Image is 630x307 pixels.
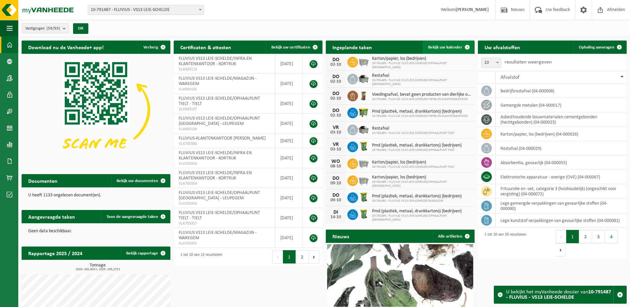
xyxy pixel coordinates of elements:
span: FLUVIUS-KLANTENKANTOOR [PERSON_NAME] [179,136,266,141]
img: WB-0140-HPE-BN-01 [358,90,369,101]
td: [DATE] [275,114,303,134]
count: (59/93) [46,26,60,31]
span: Bekijk uw kalender [428,45,462,50]
button: 2 [296,250,309,263]
button: Vestigingen(59/93) [22,23,69,33]
button: Next [556,243,566,256]
span: Ophaling aanvragen [579,45,614,50]
div: DI [329,210,342,215]
td: gemengde metalen (04-000017) [495,98,627,112]
h2: Download nu de Vanheede+ app! [22,41,110,53]
img: WB-5000-GAL-GY-01 [358,124,369,135]
td: elektronische apparatuur - overige (OVE) (04-000067) [495,170,627,184]
div: 03-10 [329,147,342,152]
h3: Tonnage [25,263,170,271]
td: absorbentia, gevaarlijk (04-000055) [495,155,627,170]
div: VR [329,142,342,147]
a: Bekijk uw kalender [423,41,474,54]
h2: Documenten [22,174,64,187]
td: restafval (04-000029) [495,141,627,155]
span: Vestigingen [25,24,60,34]
span: 2024: 165,004 t - 2025: 105,273 t [25,268,170,271]
span: Pmd (plastiek, metaal, drankkartons) (bedrijven) [372,109,468,114]
span: 10-791487 - FLUVIUS - VS13 LEIE-SCHELDE [88,5,204,15]
div: 1 tot 10 van 15 resultaten [177,250,222,264]
button: Verberg [138,41,170,54]
span: FLUVIUS VS13 LEIE-SCHELDE/INFRA EN KLANTENKANTOOR - KORTRIJK [179,56,252,66]
span: 10-791491 - FLUVIUS VS13 LEIE-SCHELDE/MAGAZIJN [372,199,462,203]
span: VLA903105 [179,87,270,92]
img: WB-0240-HPE-GN-50 [358,208,369,220]
div: DO [329,74,342,79]
span: FLUVIUS VS13 LEIE-SCHELDE/OPHAALPUNT TIELT - TIELT [179,210,260,221]
span: VLA703380 [179,141,270,147]
a: Toon de aangevraagde taken [101,210,170,223]
div: 03-10 [329,130,342,135]
td: frituurolie en -vet, categorie 3 (huishoudelijk) (ongeschikt voor vergisting) (04-000072) [495,184,627,199]
span: FLUVIUS VS13 LEIE-SCHELDE/OPHAALPUNT TIELT - TIELT [179,96,260,106]
span: 10-791493 - FLUVIUS VS13 LEIE-SCHELDE/OPHAALPUNT TIELT [372,165,455,169]
span: VLA903107 [179,107,270,112]
span: Restafval [372,126,455,131]
span: Karton/papier, los (bedrijven) [372,160,455,165]
span: VLA703357 [179,221,270,226]
span: Afvalstof [500,75,519,80]
div: 08-10 [329,164,342,169]
button: Next [309,250,319,263]
div: 1 tot 10 van 33 resultaten [481,229,526,257]
button: 2 [579,230,592,243]
button: OK [73,23,88,34]
div: 09-10 [329,181,342,186]
span: Voedingsafval, bevat geen producten van dierlijke oorsprong, onverpakt [372,92,471,97]
img: WB-1100-HPE-GN-50 [358,107,369,118]
td: [DATE] [275,228,303,248]
div: WO [329,159,342,164]
span: FLUVIUS VS13 LEIE-SCHELDE/INFRA EN KLANTENKANTOOR - KORTRIJK [179,151,252,161]
span: 10 [481,58,501,68]
td: [DATE] [275,188,303,208]
td: bedrijfsrestafval (04-000008) [495,84,627,98]
span: VLA903109 [179,127,270,132]
img: WB-2500-GAL-GY-01 [358,157,369,169]
span: Karton/papier, los (bedrijven) [372,56,471,61]
span: 10-791493 - FLUVIUS VS13 LEIE-SCHELDE/OPHAALPUNT TIELT [372,148,462,152]
td: karton/papier, los (bedrijven) (04-000026) [495,127,627,141]
img: WB-0240-HPE-GN-50 [358,141,369,152]
span: Pmd (plastiek, metaal, drankkartons) (bedrijven) [372,143,462,148]
span: 10-791496 - FLUVIUS VS13 LEIE-SCHELDE/INFRA EN KLANTENKANTOOR [372,114,468,118]
div: U bekijkt het myVanheede dossier van [506,286,613,303]
span: 10-791495 - FLUVIUS VS13 LEIE-SCHELDE/OPHAALPUNT [GEOGRAPHIC_DATA] [372,61,471,69]
span: 10-791495 - FLUVIUS VS13 LEIE-SCHELDE/OPHAALPUNT [GEOGRAPHIC_DATA] [372,180,471,188]
button: 4 [605,230,618,243]
span: FLUVIUS VS13 LEIE-SCHELDE/MAGAZIJN - WAREGEM [179,230,256,241]
a: Bekijk uw certificaten [266,41,322,54]
a: Alle artikelen [433,230,474,243]
h2: Ingeplande taken [326,41,379,53]
span: VLA903113 [179,67,270,72]
p: U heeft 1133 ongelezen document(en). [28,193,164,198]
button: 1 [566,230,579,243]
button: 3 [592,230,605,243]
td: [DATE] [275,148,303,168]
td: [DATE] [275,168,303,188]
h2: Uw afvalstoffen [478,41,527,53]
span: FLUVIUS VS13 LEIE-SCHELDE/MAGAZIJN - WAREGEM [179,76,256,86]
div: 02-10 [329,62,342,67]
div: 02-10 [329,113,342,118]
span: Pmd (plastiek, metaal, drankkartons) (bedrijven) [372,194,462,199]
span: Bekijk uw certificaten [271,45,310,50]
div: DO [329,91,342,96]
span: VLA703355 [179,241,270,246]
img: WB-2500-GAL-GY-01 [358,174,369,186]
strong: [PERSON_NAME] [456,7,489,12]
span: 10-791495 - FLUVIUS VS13 LEIE-SCHELDE/OPHAALPUNT [GEOGRAPHIC_DATA] [372,214,471,222]
span: 10-791495 - FLUVIUS VS13 LEIE-SCHELDE/OPHAALPUNT [GEOGRAPHIC_DATA] [372,78,471,86]
td: [DATE] [275,54,303,74]
span: Pmd (plastiek, metaal, drankkartons) (bedrijven) [372,209,471,214]
button: 1 [283,250,296,263]
img: Download de VHEPlus App [22,54,170,165]
span: Restafval [372,73,471,78]
td: [DATE] [275,208,303,228]
td: lege gemengde verpakkingen van gevaarlijke stoffen (04-000080) [495,199,627,213]
td: asbesthoudende bouwmaterialen cementgebonden (hechtgebonden) (04-000023) [495,112,627,127]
